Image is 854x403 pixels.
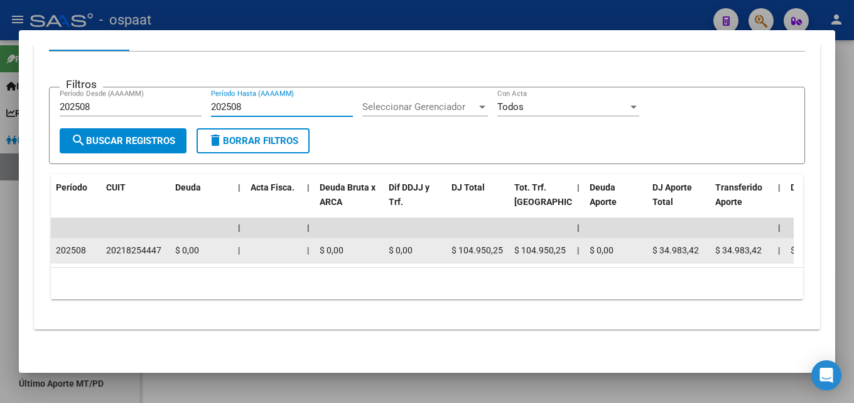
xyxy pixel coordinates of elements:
[208,135,298,146] span: Borrar Filtros
[791,245,814,255] span: $ 0,00
[238,182,241,192] span: |
[362,101,477,113] span: Seleccionar Gerenciador
[577,223,580,233] span: |
[208,133,223,148] mat-icon: delete
[389,182,430,207] span: Dif DDJJ y Trf.
[307,182,310,192] span: |
[585,174,647,229] datatable-header-cell: Deuda Aporte
[509,174,572,229] datatable-header-cell: Tot. Trf. Bruto
[60,77,103,91] h3: Filtros
[246,174,302,229] datatable-header-cell: Acta Fisca.
[715,182,762,207] span: Transferido Aporte
[175,182,201,192] span: Deuda
[778,245,780,255] span: |
[56,245,86,255] span: 202508
[101,174,170,229] datatable-header-cell: CUIT
[315,174,384,229] datatable-header-cell: Deuda Bruta x ARCA
[497,101,524,113] span: Todos
[514,245,566,255] span: $ 104.950,25
[302,174,315,229] datatable-header-cell: |
[811,360,841,390] div: Open Intercom Messenger
[197,128,310,153] button: Borrar Filtros
[251,182,295,192] span: Acta Fisca.
[786,174,848,229] datatable-header-cell: Deuda Contr.
[384,174,446,229] datatable-header-cell: Dif DDJJ y Trf.
[307,223,310,233] span: |
[652,182,692,207] span: DJ Aporte Total
[106,182,126,192] span: CUIT
[60,128,186,153] button: Buscar Registros
[590,245,613,255] span: $ 0,00
[238,223,241,233] span: |
[175,245,199,255] span: $ 0,00
[791,182,842,192] span: Deuda Contr.
[307,245,309,255] span: |
[320,182,376,207] span: Deuda Bruta x ARCA
[572,174,585,229] datatable-header-cell: |
[56,182,87,192] span: Período
[710,174,773,229] datatable-header-cell: Transferido Aporte
[106,243,161,258] div: 20218254447
[71,135,175,146] span: Buscar Registros
[773,174,786,229] datatable-header-cell: |
[577,245,579,255] span: |
[647,174,710,229] datatable-header-cell: DJ Aporte Total
[778,223,781,233] span: |
[320,245,343,255] span: $ 0,00
[451,182,485,192] span: DJ Total
[778,182,781,192] span: |
[238,245,240,255] span: |
[71,133,86,148] mat-icon: search
[233,174,246,229] datatable-header-cell: |
[446,174,509,229] datatable-header-cell: DJ Total
[451,245,503,255] span: $ 104.950,25
[652,245,699,255] span: $ 34.983,42
[170,174,233,229] datatable-header-cell: Deuda
[389,245,413,255] span: $ 0,00
[715,245,762,255] span: $ 34.983,42
[51,174,101,229] datatable-header-cell: Período
[577,182,580,192] span: |
[514,182,600,207] span: Tot. Trf. [GEOGRAPHIC_DATA]
[590,182,617,207] span: Deuda Aporte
